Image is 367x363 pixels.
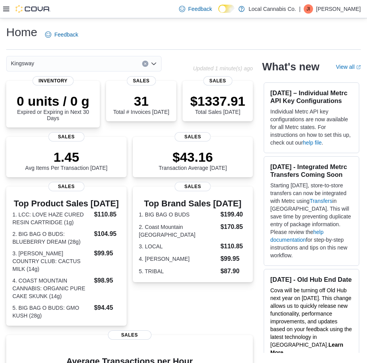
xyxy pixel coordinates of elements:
[304,4,313,14] div: Justin Ip
[270,89,353,105] h3: [DATE] – Individual Metrc API Key Configurations
[12,211,91,226] dt: 1. LCC: LOVE HAZE CURED RESIN CARTRIDGE (1g)
[190,93,245,115] div: Total Sales [DATE]
[25,149,108,171] div: Avg Items Per Transaction [DATE]
[175,132,211,141] span: Sales
[221,254,247,264] dd: $99.95
[12,277,91,300] dt: 4. COAST MOUNTAIN CANNABIS: ORGANIC PURE CAKE SKUNK (14g)
[12,250,91,273] dt: 3. [PERSON_NAME] COUNTRY CLUB: CACTUS MILK (14g)
[139,243,217,250] dt: 3. LOCAL
[48,182,84,191] span: Sales
[270,287,352,348] span: Cova will be turning off Old Hub next year on [DATE]. This change allows us to quickly release ne...
[158,149,227,165] p: $43.16
[12,304,91,319] dt: 5. BIG BAG O BUDS: GMO KUSH (28g)
[127,76,156,86] span: Sales
[94,210,120,219] dd: $110.85
[94,303,120,312] dd: $94.45
[190,93,245,109] p: $1337.91
[12,199,120,208] h3: Top Product Sales [DATE]
[6,24,37,40] h1: Home
[25,149,108,165] p: 1.45
[139,255,217,263] dt: 4. [PERSON_NAME]
[176,1,215,17] a: Feedback
[139,223,217,239] dt: 2. Coast Mountain [GEOGRAPHIC_DATA]
[139,199,247,208] h3: Top Brand Sales [DATE]
[48,132,84,141] span: Sales
[12,93,94,109] p: 0 units / 0 g
[218,5,235,13] input: Dark Mode
[262,61,319,73] h2: What's new
[139,211,217,218] dt: 1. BIG BAG O BUDS
[94,229,120,239] dd: $104.95
[299,4,301,14] p: |
[12,93,94,121] div: Expired or Expiring in Next 30 Days
[270,229,324,243] a: help documentation
[175,182,211,191] span: Sales
[42,27,81,42] a: Feedback
[221,242,247,251] dd: $110.85
[139,267,217,275] dt: 5. TRIBAL
[94,249,120,258] dd: $99.95
[16,5,50,13] img: Cova
[113,93,169,115] div: Total # Invoices [DATE]
[306,4,310,14] span: JI
[270,108,353,147] p: Individual Metrc API key configurations are now available for all Metrc states. For instructions ...
[12,230,91,246] dt: 2. BIG BAG O BUDS: BLUEBERRY DREAM (28g)
[270,181,353,259] p: Starting [DATE], store-to-store transfers can now be integrated with Metrc using in [GEOGRAPHIC_D...
[270,276,353,283] h3: [DATE] - Old Hub End Date
[151,61,157,67] button: Open list of options
[113,93,169,109] p: 31
[221,210,247,219] dd: $199.40
[203,76,232,86] span: Sales
[356,65,361,70] svg: External link
[108,330,151,340] span: Sales
[249,4,296,14] p: Local Cannabis Co.
[193,65,253,72] p: Updated 1 minute(s) ago
[11,59,34,68] span: Kingsway
[270,163,353,178] h3: [DATE] - Integrated Metrc Transfers Coming Soon
[221,267,247,276] dd: $87.90
[188,5,212,13] span: Feedback
[158,149,227,171] div: Transaction Average [DATE]
[336,64,361,70] a: View allExternal link
[303,140,322,146] a: help file
[54,31,78,38] span: Feedback
[94,276,120,285] dd: $98.95
[142,61,148,67] button: Clear input
[316,4,361,14] p: [PERSON_NAME]
[221,222,247,232] dd: $170.85
[32,76,74,86] span: Inventory
[310,198,332,204] a: Transfers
